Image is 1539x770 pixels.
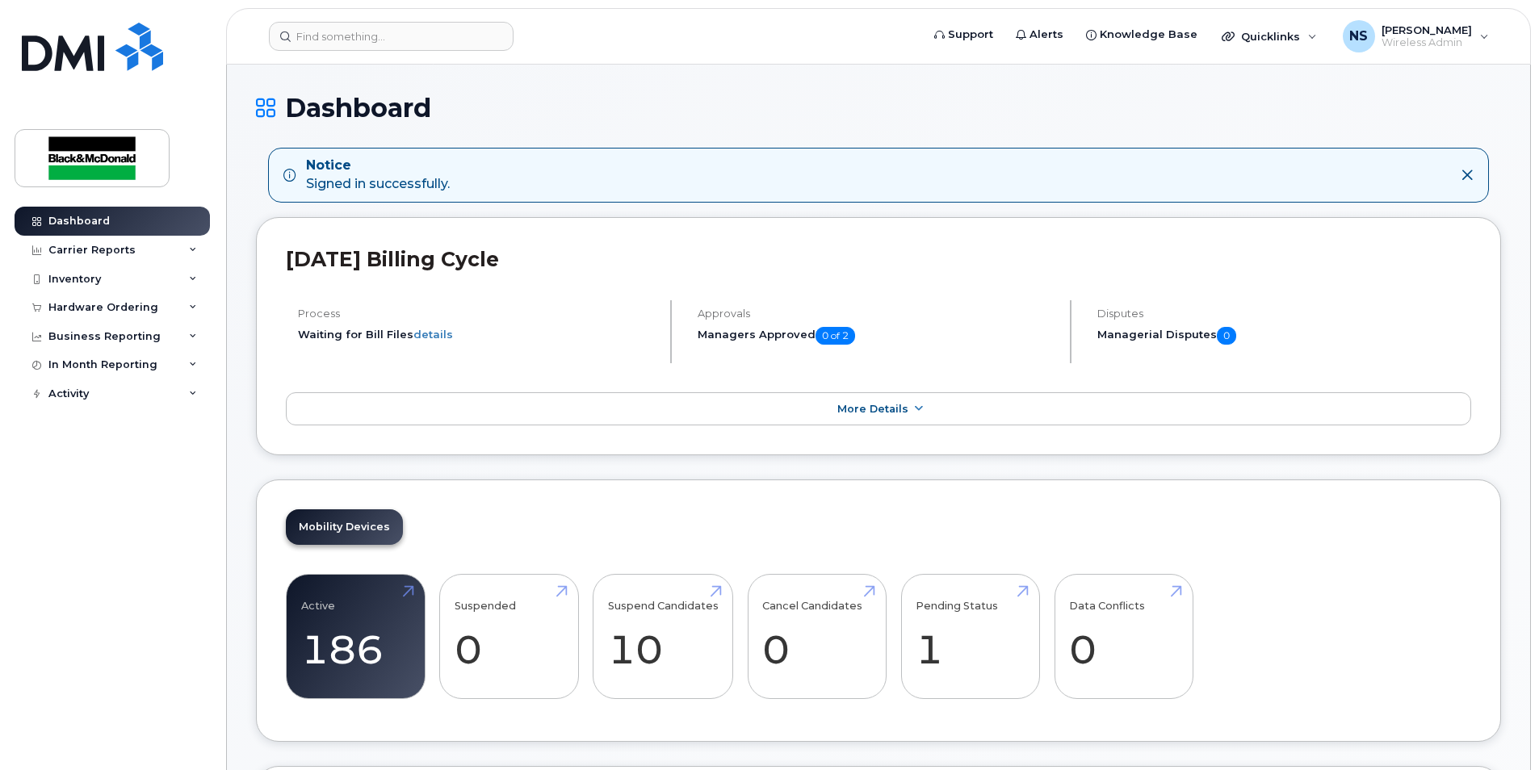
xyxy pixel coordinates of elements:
a: Active 186 [301,584,410,690]
li: Waiting for Bill Files [298,327,656,342]
h4: Process [298,308,656,320]
span: 0 of 2 [816,327,855,345]
h2: [DATE] Billing Cycle [286,247,1471,271]
span: More Details [837,403,908,415]
h4: Disputes [1097,308,1471,320]
a: Mobility Devices [286,509,403,545]
h5: Managerial Disputes [1097,327,1471,345]
h1: Dashboard [256,94,1501,122]
div: Signed in successfully. [306,157,450,194]
a: Pending Status 1 [916,584,1025,690]
a: Suspended 0 [455,584,564,690]
span: 0 [1217,327,1236,345]
a: Cancel Candidates 0 [762,584,871,690]
a: Suspend Candidates 10 [608,584,719,690]
h4: Approvals [698,308,1056,320]
a: Data Conflicts 0 [1069,584,1178,690]
h5: Managers Approved [698,327,1056,345]
a: details [413,328,453,341]
strong: Notice [306,157,450,175]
